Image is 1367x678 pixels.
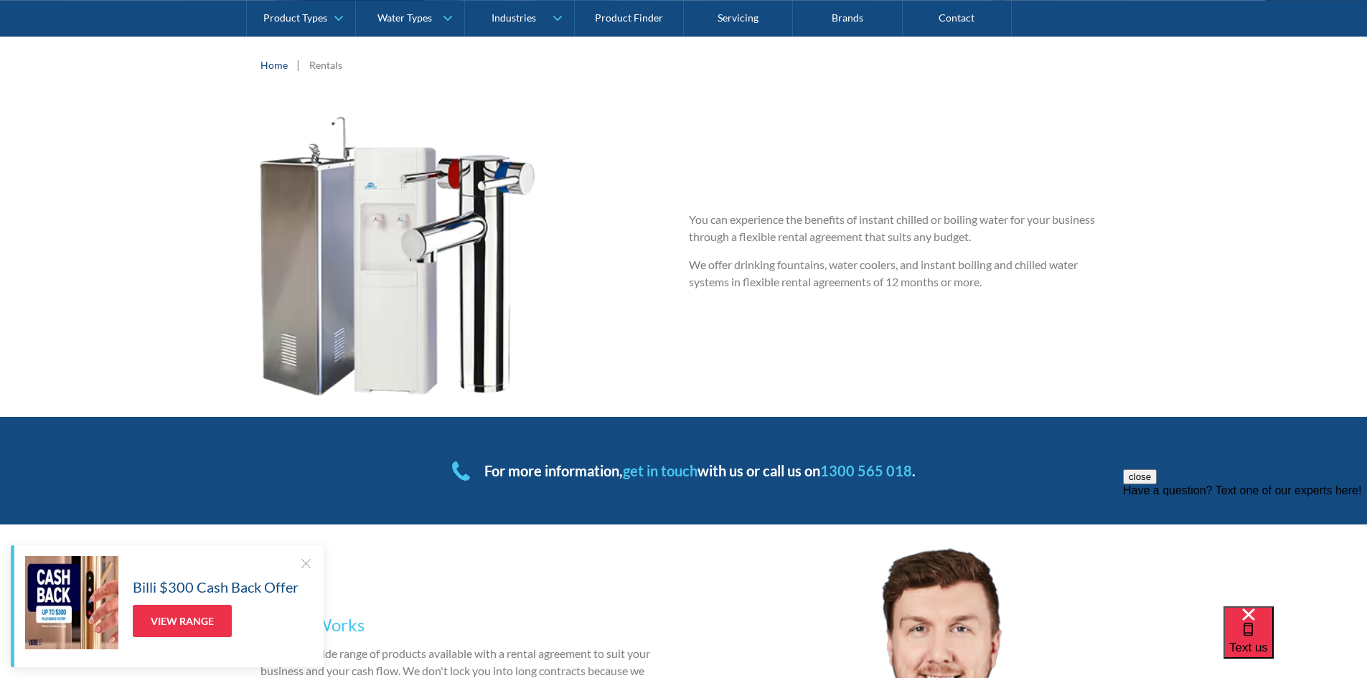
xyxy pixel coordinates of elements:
[260,57,288,72] a: Home
[689,256,1107,291] p: We offer drinking fountains, water coolers, and instant boiling and chilled water systems in flex...
[1123,469,1367,624] iframe: podium webchat widget prompt
[377,11,432,24] div: Water Types
[820,462,912,479] a: 1300 565 018
[133,576,299,598] h5: Billi $300 Cash Back Offer
[263,11,327,24] div: Product Types
[260,612,678,638] h3: How It Works
[623,462,697,479] a: get in touch
[689,211,1107,245] p: You can experience the benefits of instant chilled or boiling water for your business through a f...
[133,605,232,637] a: View Range
[295,56,302,73] div: |
[492,11,536,24] div: Industries
[309,57,342,72] div: Rentals
[1223,606,1367,678] iframe: podium webchat widget bubble
[25,556,118,649] img: Billi $300 Cash Back Offer
[484,460,916,481] div: For more information, with us or call us on .
[260,117,535,396] img: fountain cooler tap group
